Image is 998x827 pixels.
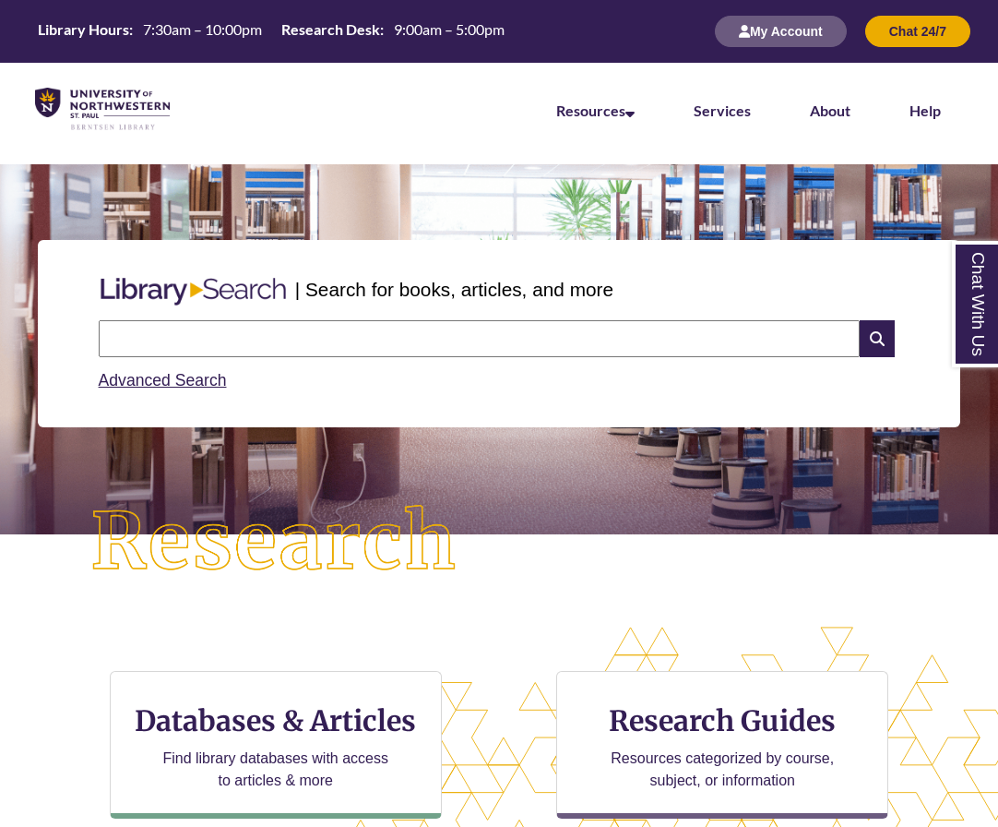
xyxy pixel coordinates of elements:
i: Search [860,320,895,357]
p: Find library databases with access to articles & more [155,748,396,792]
a: About [810,102,850,119]
a: Chat 24/7 [865,23,970,39]
button: My Account [715,16,847,47]
span: 9:00am – 5:00pm [394,20,505,38]
img: Libary Search [91,270,295,313]
img: UNWSP Library Logo [35,88,170,130]
span: 7:30am – 10:00pm [143,20,262,38]
button: Chat 24/7 [865,16,970,47]
a: Hours Today [30,19,512,44]
a: My Account [715,23,847,39]
th: Library Hours: [30,19,136,40]
a: Help [909,102,941,119]
a: Research Guides Resources categorized by course, subject, or information [556,671,888,819]
th: Research Desk: [274,19,386,40]
p: Resources categorized by course, subject, or information [602,748,843,792]
a: Databases & Articles Find library databases with access to articles & more [110,671,442,819]
h3: Databases & Articles [125,703,426,738]
h3: Research Guides [572,703,873,738]
img: Research [50,464,499,620]
a: Advanced Search [99,371,227,390]
table: Hours Today [30,19,512,42]
a: Resources [556,102,635,119]
p: | Search for books, articles, and more [295,275,613,304]
a: Services [694,102,751,119]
